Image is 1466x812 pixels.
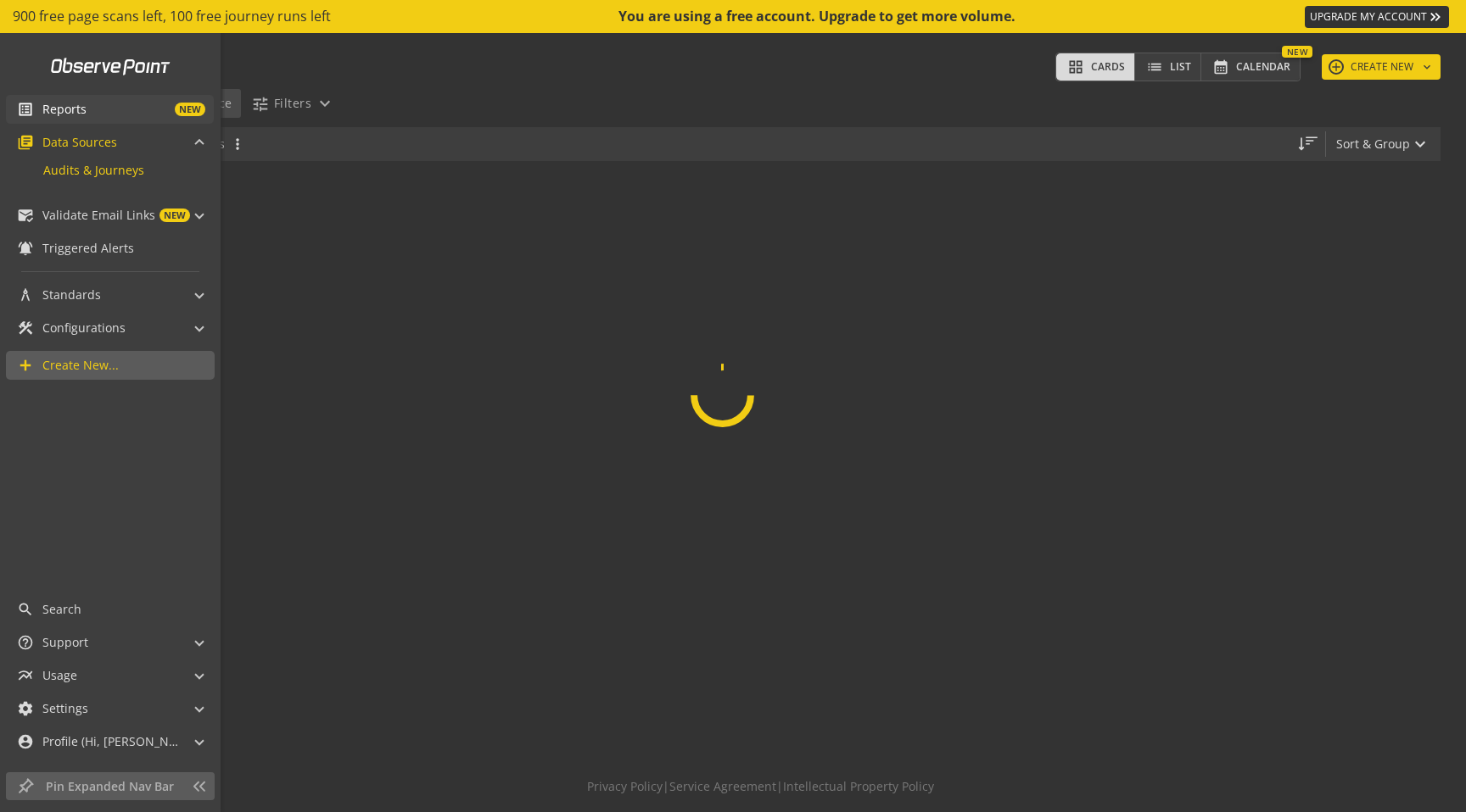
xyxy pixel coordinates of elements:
[1420,60,1434,74] mat-icon: keyboard_arrow_down
[1329,59,1344,75] mat-icon: add
[1322,54,1441,80] button: CREATE NEW
[17,634,34,651] mat-icon: help_outline
[244,88,342,119] button: Filters
[42,733,178,750] span: Profile (Hi, [PERSON_NAME]!)
[17,667,34,684] mat-icon: multiline_chart
[6,157,214,197] div: Data Sources
[42,700,88,717] span: Settings
[17,286,34,303] mat-icon: architecture
[229,136,246,153] mat-icon: more_vert
[42,207,155,224] span: Validate Email Links
[42,286,101,303] span: Standards
[1410,134,1430,154] mat-icon: expand_more
[1144,58,1165,75] mat-icon: list
[1304,133,1319,148] mat-icon: sort
[42,134,117,151] span: Data Sources
[42,101,87,118] span: Reports
[776,778,783,795] span: |
[6,595,214,624] a: Search
[251,95,269,113] mat-icon: tune
[587,778,663,795] a: Privacy Policy
[1427,8,1444,25] mat-icon: keyboard_double_arrow_right
[1066,58,1086,75] mat-icon: grid_view
[42,357,119,374] span: Create New...
[6,314,214,342] mat-expansion-panel-header: Configurations
[17,134,34,151] mat-icon: library_books
[42,320,126,336] span: Configurations
[13,7,331,26] span: 900 free page scans left, 100 free journey runs left
[42,240,134,257] span: Triggered Alerts
[6,128,214,157] mat-expansion-panel-header: Data Sources
[6,234,214,263] a: Triggered Alerts
[6,727,214,756] mat-expansion-panel-header: Profile (Hi, [PERSON_NAME]!)
[175,103,205,116] span: NEW
[42,667,77,684] span: Usage
[1236,55,1290,79] span: Calendar
[46,778,182,795] span: Pin Expanded Nav Bar
[1211,58,1231,75] mat-icon: calendar_month
[17,357,34,374] mat-icon: add
[6,95,214,124] a: ReportsNEW
[42,601,81,618] span: Search
[17,320,34,336] mat-icon: construction
[274,88,311,119] span: Filters
[159,209,190,222] span: NEW
[42,634,88,651] span: Support
[669,778,776,795] a: Service Agreement
[6,628,214,657] mat-expansion-panel-header: Support
[1293,136,1310,153] mat-icon: straight
[17,601,34,618] mat-icon: search
[1170,55,1191,79] span: List
[663,778,669,795] span: |
[1305,6,1449,28] a: UPGRADE MY ACCOUNT
[6,201,214,230] mat-expansion-panel-header: Validate Email LinksNEW
[17,101,34,118] mat-icon: list_alt
[17,700,34,717] mat-icon: settings
[618,7,1017,26] div: You are using a free account. Upgrade to get more volume.
[1326,127,1441,161] button: Sort & Group
[783,778,934,795] a: Intellectual Property Policy
[315,93,335,114] mat-icon: expand_more
[17,240,34,257] mat-icon: notifications_active
[43,162,144,178] span: Audits & Journeys
[6,351,215,380] a: Create New...
[17,733,34,750] mat-icon: account_circle
[6,281,214,309] mat-expansion-panel-header: Standards
[1282,46,1312,58] div: New
[1091,55,1125,79] span: Cards
[6,661,214,690] mat-expansion-panel-header: Usage
[6,694,214,723] mat-expansion-panel-header: Settings
[17,207,34,224] mat-icon: mark_email_read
